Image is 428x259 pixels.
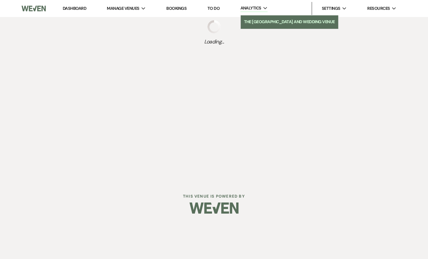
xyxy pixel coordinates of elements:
[189,197,239,219] img: Weven Logo
[107,5,139,12] span: Manage Venues
[22,2,46,15] img: Weven Logo
[166,6,187,11] a: Bookings
[241,15,338,28] a: The [GEOGRAPHIC_DATA] and Wedding Venue
[322,5,340,12] span: Settings
[244,19,335,25] li: The [GEOGRAPHIC_DATA] and Wedding Venue
[204,38,224,46] span: Loading...
[207,20,221,33] img: loading spinner
[240,5,261,11] span: Analytics
[367,5,390,12] span: Resources
[63,6,86,11] a: Dashboard
[207,6,220,11] a: To Do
